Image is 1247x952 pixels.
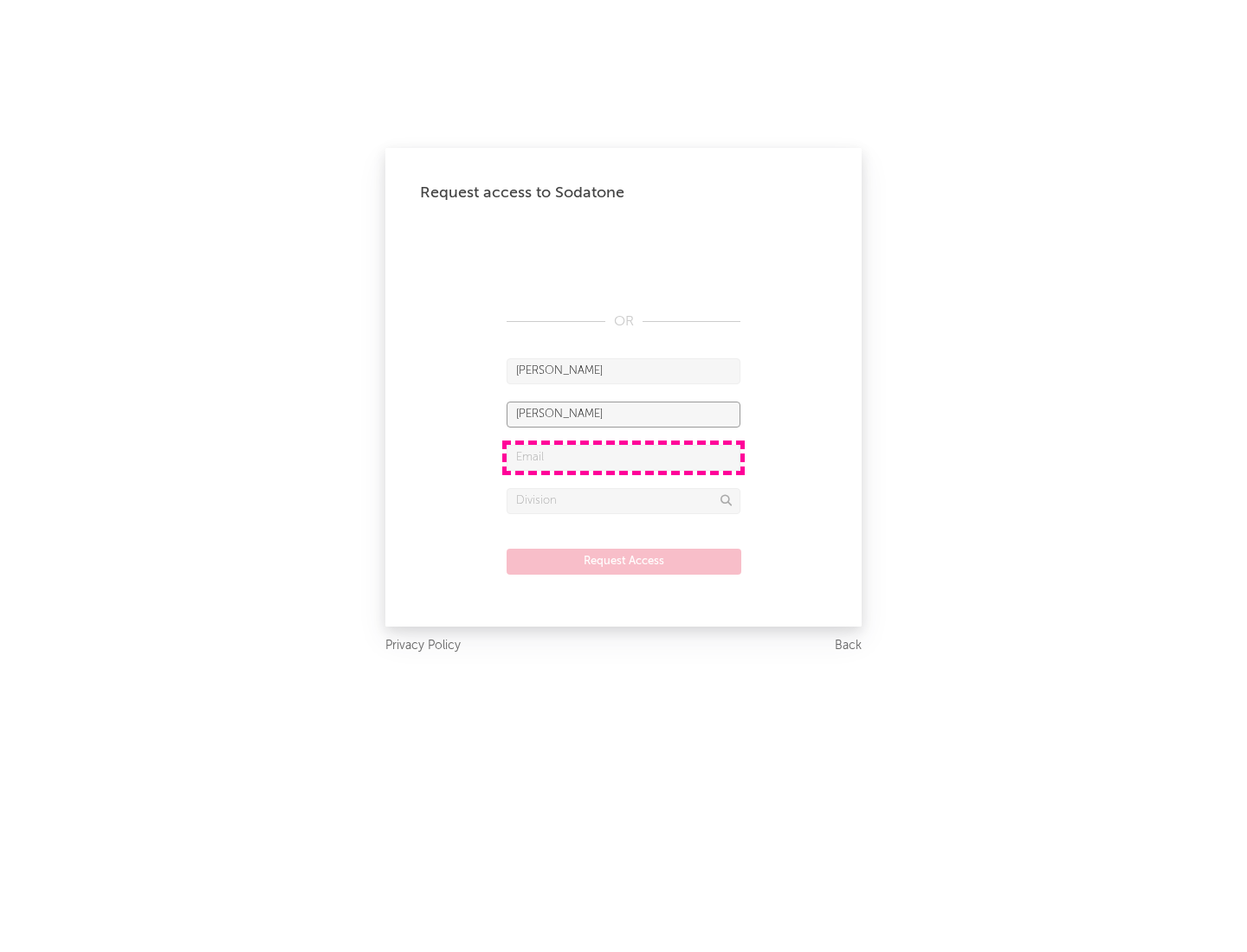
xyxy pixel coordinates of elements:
[420,183,827,203] div: Request access to Sodatone
[507,358,740,384] input: First Name
[507,549,741,575] button: Request Access
[835,635,862,657] a: Back
[507,312,740,332] div: OR
[385,635,461,657] a: Privacy Policy
[507,445,740,471] input: Email
[507,488,740,514] input: Division
[507,402,740,428] input: Last Name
